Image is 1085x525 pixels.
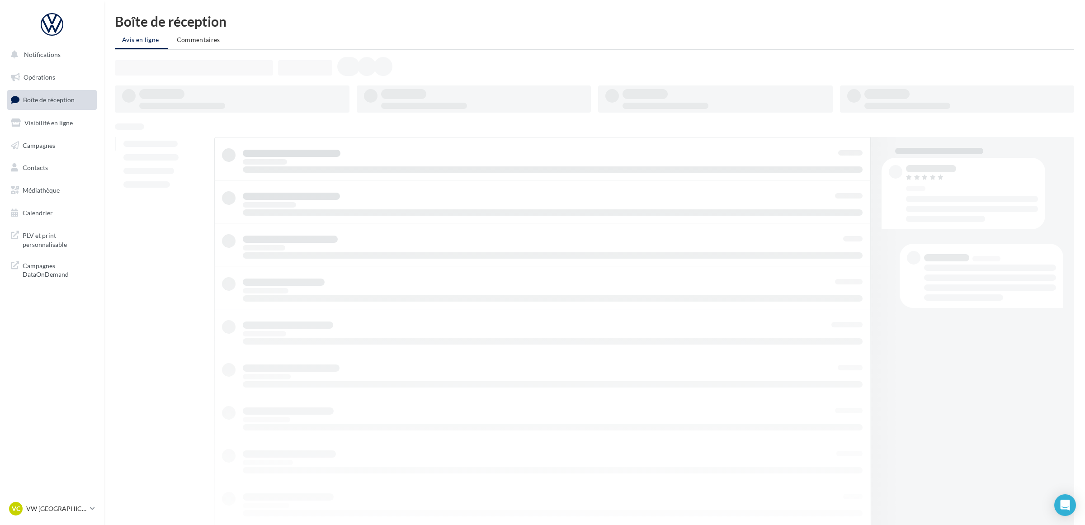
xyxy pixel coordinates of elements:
[5,158,99,177] a: Contacts
[23,229,93,249] span: PLV et print personnalisable
[5,256,99,283] a: Campagnes DataOnDemand
[5,114,99,132] a: Visibilité en ligne
[5,68,99,87] a: Opérations
[115,14,1074,28] div: Boîte de réception
[5,45,95,64] button: Notifications
[24,73,55,81] span: Opérations
[7,500,97,517] a: VC VW [GEOGRAPHIC_DATA]
[24,119,73,127] span: Visibilité en ligne
[26,504,86,513] p: VW [GEOGRAPHIC_DATA]
[12,504,20,513] span: VC
[23,141,55,149] span: Campagnes
[5,203,99,222] a: Calendrier
[5,136,99,155] a: Campagnes
[1054,494,1076,516] div: Open Intercom Messenger
[23,186,60,194] span: Médiathèque
[24,51,61,58] span: Notifications
[5,90,99,109] a: Boîte de réception
[5,181,99,200] a: Médiathèque
[23,209,53,217] span: Calendrier
[23,164,48,171] span: Contacts
[5,226,99,252] a: PLV et print personnalisable
[177,36,220,43] span: Commentaires
[23,260,93,279] span: Campagnes DataOnDemand
[23,96,75,104] span: Boîte de réception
